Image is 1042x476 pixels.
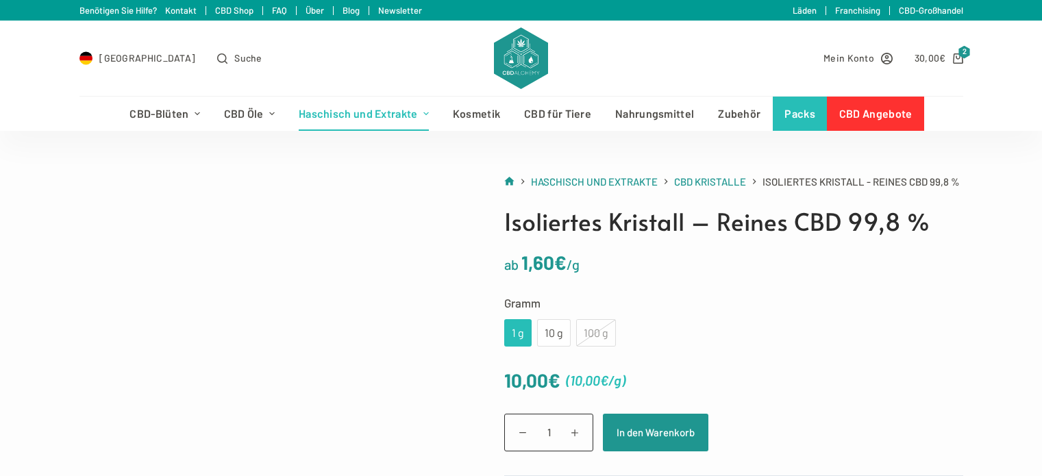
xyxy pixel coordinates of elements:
[512,324,523,342] div: 1 g
[548,368,560,392] span: €
[608,372,621,388] span: /g
[79,51,93,65] img: DE Flag
[793,5,817,16] a: Läden
[823,50,874,66] span: Mein Konto
[306,5,324,16] a: Über
[504,293,963,312] label: Gramm
[600,372,608,388] span: €
[504,256,519,273] span: ab
[773,97,828,131] a: Packs
[99,50,195,66] span: [GEOGRAPHIC_DATA]
[441,97,512,131] a: Kosmetik
[674,173,746,190] a: CBD Kristalle
[79,50,196,66] a: Select Country
[234,50,262,66] span: Suche
[504,203,963,240] h1: Isoliertes Kristall – Reines CBD 99,8 %
[504,414,593,451] input: Produktmenge
[504,368,560,392] bdi: 10,00
[118,97,212,131] a: CBD-Blüten
[494,27,547,89] img: CBD Alchemy
[939,52,945,64] span: €
[79,5,197,16] a: Benötigen Sie Hilfe? Kontakt
[762,173,960,190] span: Isoliertes Kristall - Reines CBD 99,8 %
[545,324,562,342] div: 10 g
[554,251,567,274] span: €
[212,97,286,131] a: CBD Öle
[343,5,360,16] a: Blog
[215,5,253,16] a: CBD Shop
[570,372,608,388] bdi: 10,00
[566,369,625,392] span: ( )
[827,97,924,131] a: CBD Angebote
[512,97,604,131] a: CBD für Tiere
[915,52,946,64] bdi: 30,00
[286,97,441,131] a: Haschisch und Extrakte
[899,5,963,16] a: CBD-Großhandel
[378,5,422,16] a: Newsletter
[567,256,580,273] span: /g
[531,173,658,190] a: Haschisch und Extrakte
[604,97,706,131] a: Nahrungsmittel
[823,50,893,66] a: Mein Konto
[674,175,746,188] span: CBD Kristalle
[521,251,567,274] bdi: 1,60
[915,50,963,66] a: Shopping cart
[603,414,708,451] button: In den Warenkorb
[835,5,880,16] a: Franchising
[958,46,971,59] span: 2
[272,5,287,16] a: FAQ
[217,50,262,66] button: Open search form
[531,175,658,188] span: Haschisch und Extrakte
[118,97,924,131] nav: Header-Menü
[706,97,773,131] a: Zubehör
